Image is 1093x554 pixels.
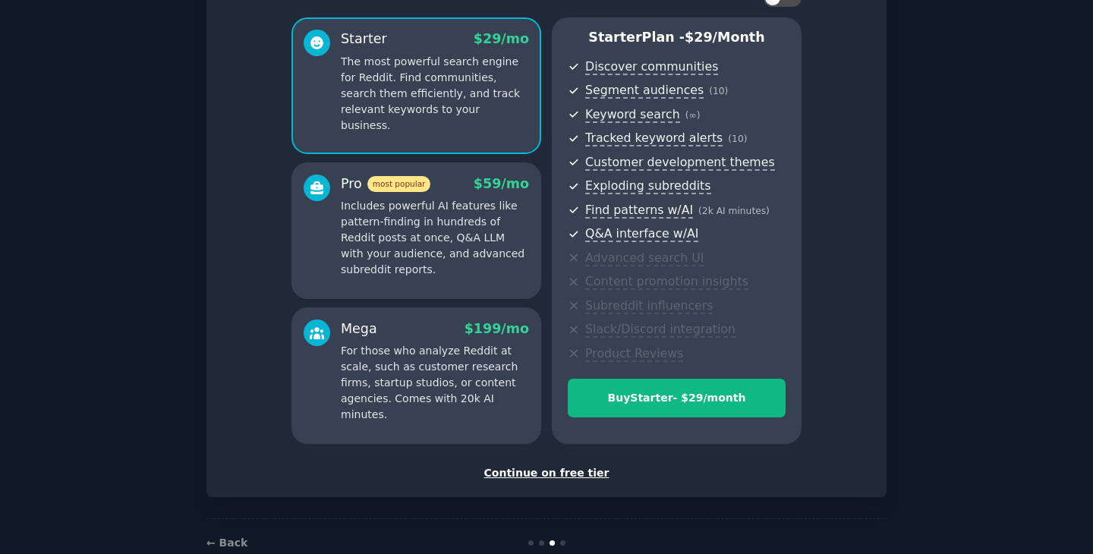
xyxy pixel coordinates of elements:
span: ( 10 ) [728,134,747,144]
span: Tracked keyword alerts [585,131,723,146]
span: Product Reviews [585,346,683,362]
div: Pro [341,175,430,194]
span: Segment audiences [585,83,704,99]
span: ( 2k AI minutes ) [698,206,770,216]
span: Exploding subreddits [585,178,710,194]
span: most popular [367,176,431,192]
span: $ 29 /month [685,30,765,45]
span: ( 10 ) [709,86,728,96]
button: BuyStarter- $29/month [568,379,786,417]
span: Slack/Discord integration [585,322,735,338]
p: Includes powerful AI features like pattern-finding in hundreds of Reddit posts at once, Q&A LLM w... [341,198,529,278]
a: ← Back [206,537,247,549]
span: Customer development themes [585,155,775,171]
span: Q&A interface w/AI [585,226,698,242]
div: Buy Starter - $ 29 /month [569,390,785,406]
span: ( ∞ ) [685,110,701,121]
span: Subreddit influencers [585,298,713,314]
div: Starter [341,30,387,49]
p: Starter Plan - [568,28,786,47]
span: $ 59 /mo [474,176,529,191]
p: The most powerful search engine for Reddit. Find communities, search them efficiently, and track ... [341,54,529,134]
span: Keyword search [585,107,680,123]
div: Mega [341,319,377,338]
div: Continue on free tier [222,465,871,481]
span: Find patterns w/AI [585,203,693,219]
span: Content promotion insights [585,274,748,290]
span: $ 29 /mo [474,31,529,46]
p: For those who analyze Reddit at scale, such as customer research firms, startup studios, or conte... [341,343,529,423]
span: $ 199 /mo [465,321,529,336]
span: Advanced search UI [585,250,704,266]
span: Discover communities [585,59,718,75]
